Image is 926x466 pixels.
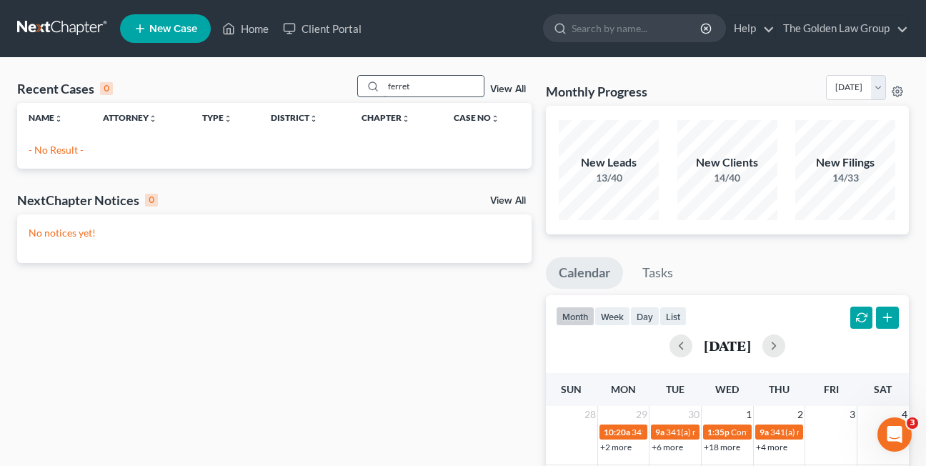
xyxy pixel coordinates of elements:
div: Recent Cases [17,80,113,97]
span: Fri [824,383,839,395]
div: 0 [145,194,158,207]
button: list [659,307,687,326]
div: 13/40 [559,171,659,185]
a: Typeunfold_more [202,112,232,123]
i: unfold_more [224,114,232,123]
a: Calendar [546,257,623,289]
a: +4 more [756,442,787,452]
a: The Golden Law Group [776,16,908,41]
span: 341(a) meeting for [PERSON_NAME] [632,427,770,437]
i: unfold_more [402,114,410,123]
a: +6 more [652,442,683,452]
div: 0 [100,82,113,95]
p: - No Result - [29,143,520,157]
span: 1:35p [707,427,730,437]
h2: [DATE] [704,338,751,353]
div: New Leads [559,154,659,171]
a: Client Portal [276,16,369,41]
span: 4 [900,406,909,423]
span: 3 [848,406,857,423]
p: No notices yet! [29,226,520,240]
button: day [630,307,659,326]
span: 1 [745,406,753,423]
span: Sat [874,383,892,395]
span: 9a [760,427,769,437]
i: unfold_more [309,114,318,123]
a: Home [215,16,276,41]
i: unfold_more [54,114,63,123]
div: NextChapter Notices [17,192,158,209]
span: Tue [666,383,684,395]
a: Attorneyunfold_more [103,112,157,123]
span: 10:20a [604,427,630,437]
span: Confirmation Hearing for [PERSON_NAME] [731,427,895,437]
div: 14/33 [795,171,895,185]
input: Search by name... [572,15,702,41]
span: Wed [715,383,739,395]
a: View All [490,196,526,206]
span: 30 [687,406,701,423]
div: New Clients [677,154,777,171]
h3: Monthly Progress [546,83,647,100]
a: Chapterunfold_more [362,112,410,123]
span: 341(a) meeting for [PERSON_NAME] [666,427,804,437]
span: 3 [907,417,918,429]
span: 2 [796,406,805,423]
button: week [594,307,630,326]
a: Districtunfold_more [271,112,318,123]
span: 9a [655,427,664,437]
span: Mon [611,383,636,395]
a: Case Nounfold_more [454,112,499,123]
span: New Case [149,24,197,34]
span: Thu [769,383,790,395]
a: Help [727,16,775,41]
a: View All [490,84,526,94]
i: unfold_more [491,114,499,123]
a: Nameunfold_more [29,112,63,123]
div: 14/40 [677,171,777,185]
input: Search by name... [384,76,484,96]
span: Sun [561,383,582,395]
span: 28 [583,406,597,423]
div: New Filings [795,154,895,171]
a: Tasks [629,257,686,289]
span: 29 [634,406,649,423]
i: unfold_more [149,114,157,123]
button: month [556,307,594,326]
iframe: Intercom live chat [877,417,912,452]
a: +18 more [704,442,740,452]
a: +2 more [600,442,632,452]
